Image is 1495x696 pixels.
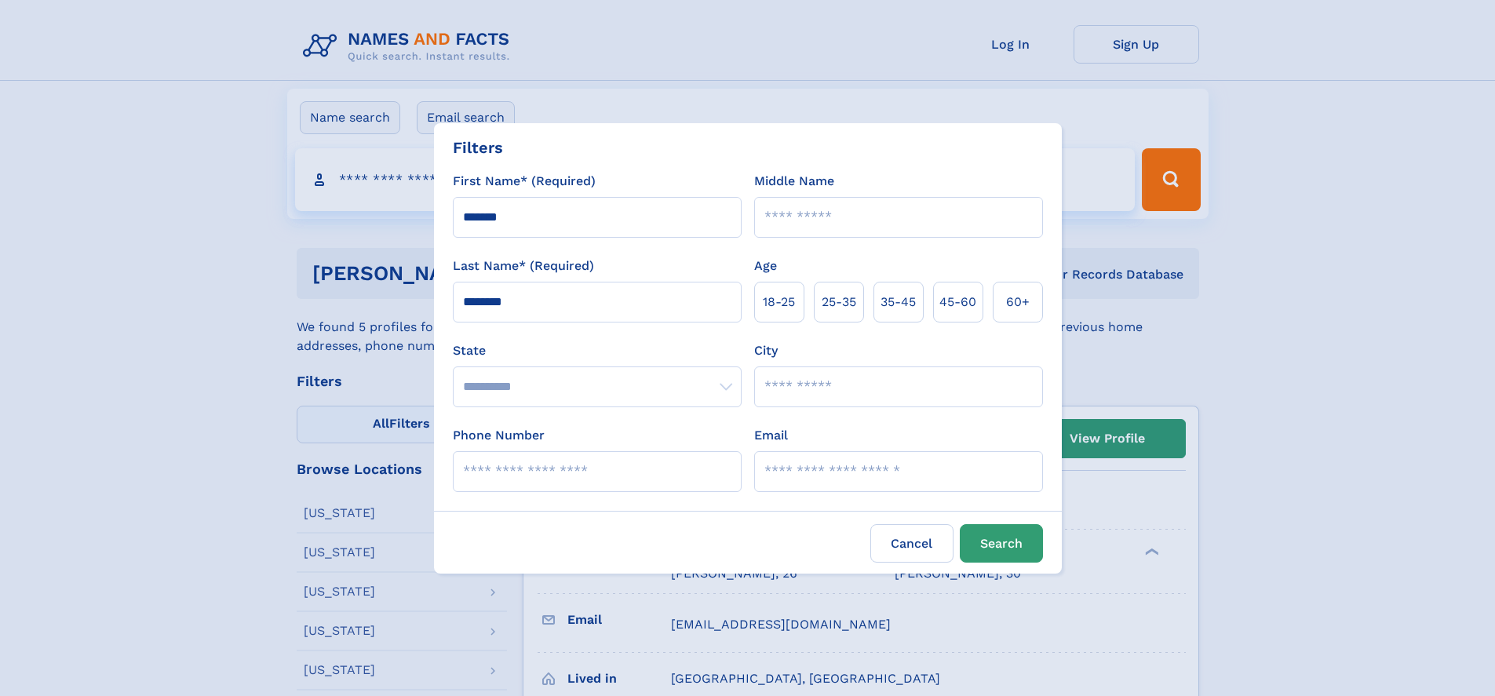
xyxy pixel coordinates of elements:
span: 35‑45 [881,293,916,312]
span: 45‑60 [939,293,976,312]
label: Age [754,257,777,275]
label: State [453,341,742,360]
label: Middle Name [754,172,834,191]
div: Filters [453,136,503,159]
span: 25‑35 [822,293,856,312]
label: Phone Number [453,426,545,445]
button: Search [960,524,1043,563]
label: Email [754,426,788,445]
label: Cancel [870,524,954,563]
label: First Name* (Required) [453,172,596,191]
label: Last Name* (Required) [453,257,594,275]
span: 60+ [1006,293,1030,312]
span: 18‑25 [763,293,795,312]
label: City [754,341,778,360]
